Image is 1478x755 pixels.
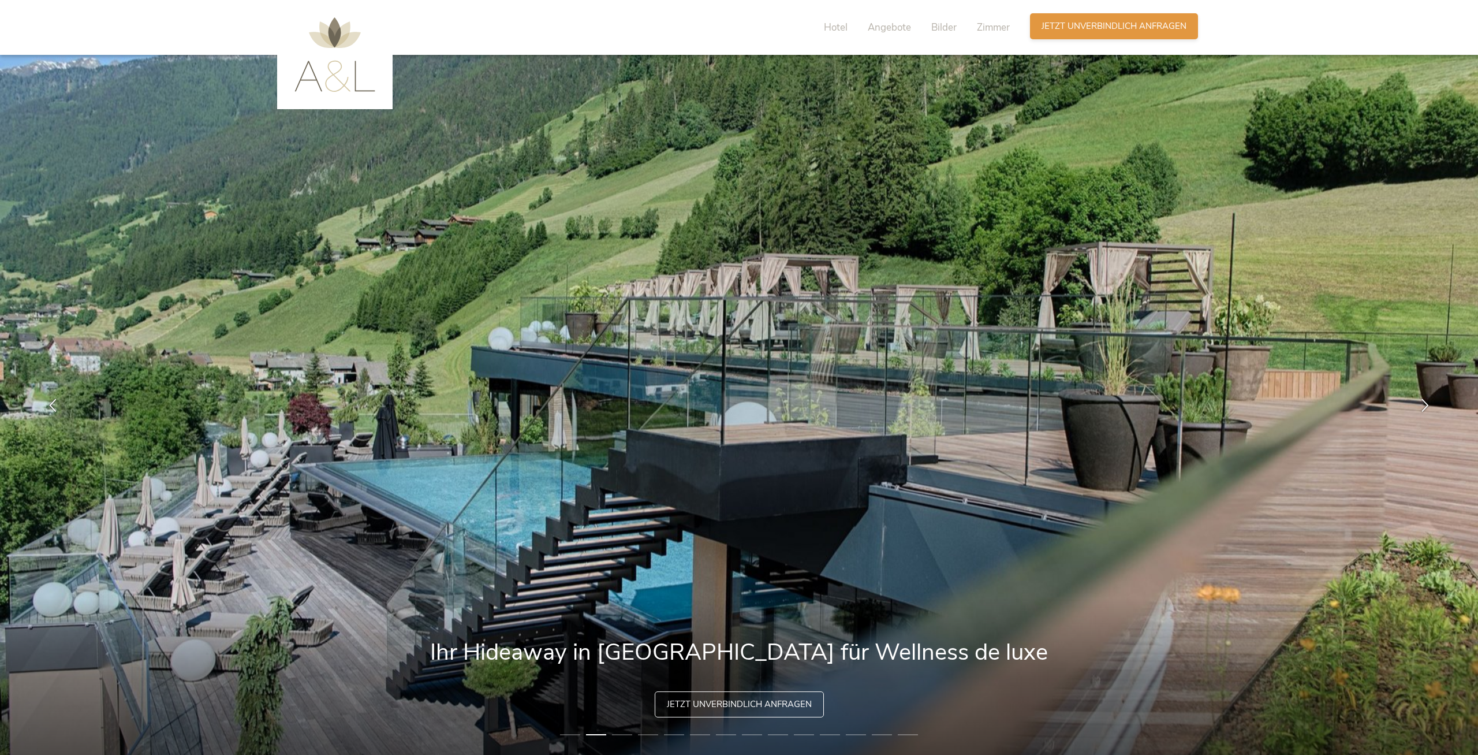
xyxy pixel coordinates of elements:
span: Jetzt unverbindlich anfragen [1042,20,1186,32]
span: Angebote [868,21,911,34]
span: Bilder [931,21,957,34]
img: AMONTI & LUNARIS Wellnessresort [294,17,375,92]
span: Jetzt unverbindlich anfragen [667,698,812,711]
span: Zimmer [977,21,1010,34]
span: Hotel [824,21,848,34]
